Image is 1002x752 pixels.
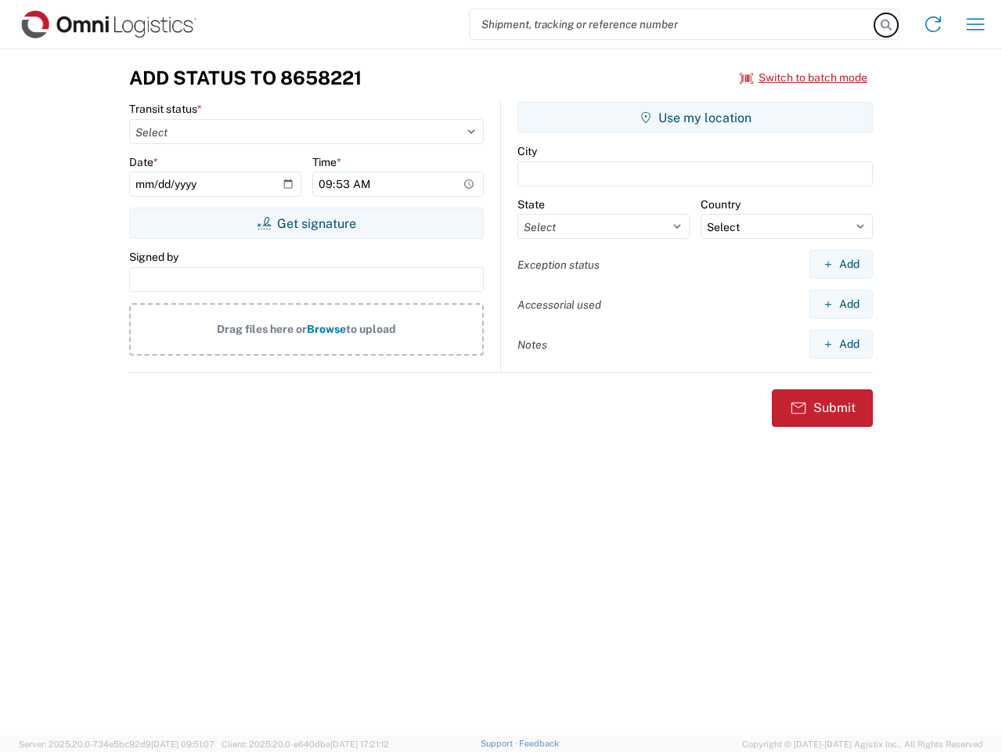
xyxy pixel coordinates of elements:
[330,739,389,749] span: [DATE] 17:21:12
[742,737,983,751] span: Copyright © [DATE]-[DATE] Agistix Inc., All Rights Reserved
[517,144,537,158] label: City
[517,338,547,352] label: Notes
[517,258,600,272] label: Exception status
[809,250,873,279] button: Add
[809,330,873,359] button: Add
[517,102,873,133] button: Use my location
[772,389,873,427] button: Submit
[307,323,346,335] span: Browse
[222,739,389,749] span: Client: 2025.20.0-e640dba
[151,739,214,749] span: [DATE] 09:51:07
[740,65,867,91] button: Switch to batch mode
[312,155,341,169] label: Time
[129,250,178,264] label: Signed by
[701,197,741,211] label: Country
[346,323,396,335] span: to upload
[481,739,520,748] a: Support
[129,208,484,239] button: Get signature
[809,290,873,319] button: Add
[129,102,202,116] label: Transit status
[129,155,158,169] label: Date
[129,67,362,89] h3: Add Status to 8658221
[517,197,545,211] label: State
[217,323,307,335] span: Drag files here or
[470,9,875,39] input: Shipment, tracking or reference number
[19,739,214,749] span: Server: 2025.20.0-734e5bc92d9
[519,739,559,748] a: Feedback
[517,298,601,312] label: Accessorial used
